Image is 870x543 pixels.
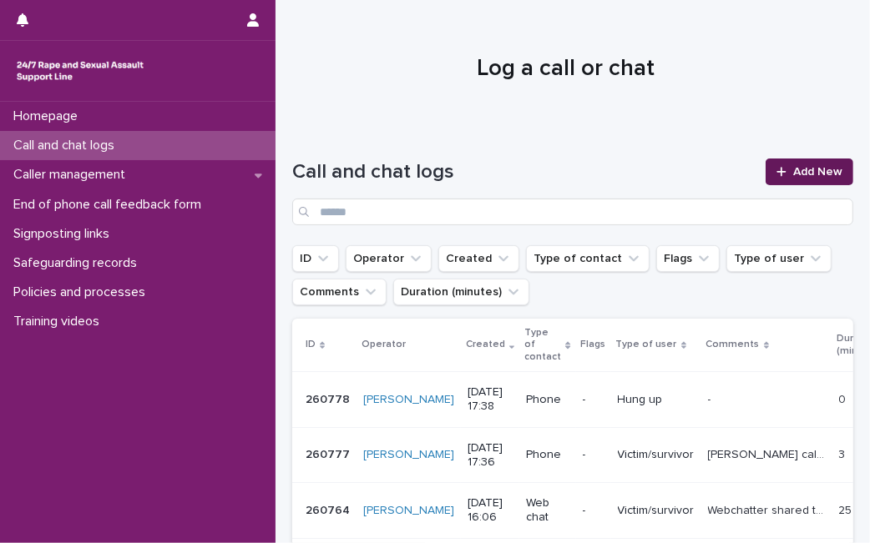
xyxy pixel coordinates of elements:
[292,279,387,305] button: Comments
[306,335,316,354] p: ID
[7,226,123,242] p: Signposting links
[839,390,850,407] p: 0
[468,385,513,414] p: [DATE] 17:38
[708,390,715,407] p: -
[13,54,147,88] img: rhQMoQhaT3yELyF149Cw
[363,393,454,407] a: [PERSON_NAME]
[726,245,832,272] button: Type of user
[7,167,139,183] p: Caller management
[7,108,91,124] p: Homepage
[793,166,842,178] span: Add New
[616,335,677,354] p: Type of user
[583,393,604,407] p: -
[363,504,454,518] a: [PERSON_NAME]
[839,500,856,518] p: 25
[292,160,756,184] h1: Call and chat logs
[839,445,849,462] p: 3
[526,496,569,525] p: Web chat
[306,500,353,518] p: 260764
[581,335,606,354] p: Flags
[7,197,215,213] p: End of phone call feedback form
[438,245,519,272] button: Created
[306,445,353,462] p: 260777
[7,314,113,329] p: Training videos
[618,393,695,407] p: Hung up
[618,448,695,462] p: Victim/survivor
[346,245,432,272] button: Operator
[7,284,159,300] p: Policies and processes
[468,441,513,470] p: [DATE] 17:36
[363,448,454,462] a: [PERSON_NAME]
[526,245,650,272] button: Type of contact
[468,496,513,525] p: [DATE] 16:06
[656,245,720,272] button: Flags
[526,393,569,407] p: Phone
[618,504,695,518] p: Victim/survivor
[708,445,829,462] p: Debbie called talking about her issues with local RCC, she stated she felt unwell to continue the...
[7,255,150,271] p: Safeguarding records
[583,448,604,462] p: -
[466,335,505,354] p: Created
[393,279,529,305] button: Duration (minutes)
[583,504,604,518] p: -
[706,335,760,354] p: Comments
[708,500,829,518] p: Webchatter shared that they were sexually assaulted by their friend and saw them recently. Talked...
[306,390,353,407] p: 260778
[292,55,839,83] h1: Log a call or chat
[524,324,561,366] p: Type of contact
[362,335,406,354] p: Operator
[7,138,128,153] p: Call and chat logs
[766,158,853,185] a: Add New
[292,245,339,272] button: ID
[526,448,569,462] p: Phone
[292,199,853,225] input: Search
